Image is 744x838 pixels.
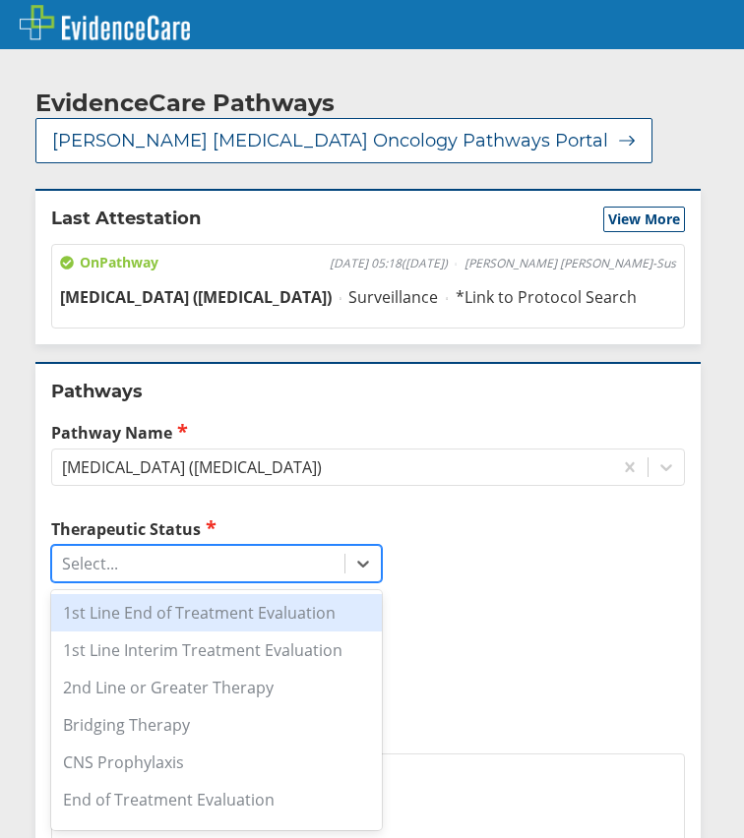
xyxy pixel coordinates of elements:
span: [PERSON_NAME] [PERSON_NAME]-Sus [465,256,676,271]
span: [DATE] 05:18 ( [DATE] ) [330,256,448,271]
div: Select... [62,553,118,574]
div: 1st Line End of Treatment Evaluation [51,594,382,631]
img: EvidenceCare [20,5,190,40]
button: View More [603,207,685,232]
div: End of Treatment Evaluation [51,781,382,818]
div: Bridging Therapy [51,706,382,744]
div: [MEDICAL_DATA] ([MEDICAL_DATA]) [62,456,322,478]
span: On Pathway [60,253,158,272]
span: Surveillance [348,286,438,308]
div: 1st Line Interim Treatment Evaluation [51,631,382,669]
div: CNS Prophylaxis [51,744,382,781]
span: *Link to Protocol Search [456,286,637,308]
span: [MEDICAL_DATA] ([MEDICAL_DATA]) [60,286,332,308]
h2: Last Attestation [51,207,201,232]
h2: EvidenceCare Pathways [35,89,335,118]
span: View More [608,209,680,229]
label: Pathway Name [51,421,685,444]
div: 2nd Line or Greater Therapy [51,669,382,706]
span: [PERSON_NAME] [MEDICAL_DATA] Oncology Pathways Portal [52,129,608,152]
label: Therapeutic Status [51,517,382,540]
h2: Pathways [51,380,685,403]
button: [PERSON_NAME] [MEDICAL_DATA] Oncology Pathways Portal [35,118,652,163]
